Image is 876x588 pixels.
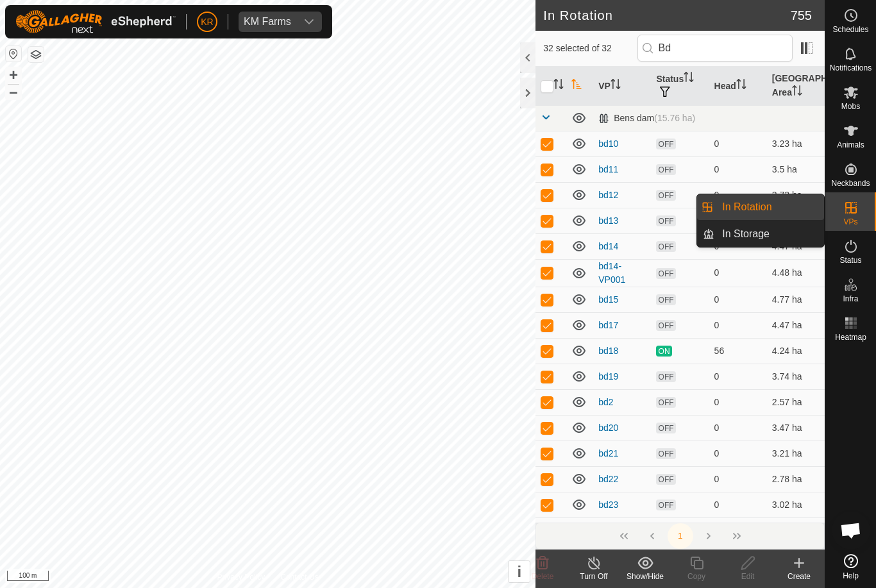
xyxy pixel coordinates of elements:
span: VPs [843,218,857,226]
a: Contact Us [280,571,318,583]
a: Privacy Policy [217,571,265,583]
span: Animals [837,141,864,149]
li: In Storage [697,221,824,247]
a: bd2 [598,397,613,407]
span: OFF [656,423,675,433]
td: 0 [709,415,767,441]
th: Status [651,67,709,106]
button: 1 [668,523,693,549]
button: + [6,67,21,83]
td: 0 [709,441,767,466]
button: Map Layers [28,47,44,62]
div: KM Farms [244,17,291,27]
span: OFF [656,268,675,279]
img: Gallagher Logo [15,10,176,33]
a: bd22 [598,474,618,484]
a: bd14 [598,241,618,251]
td: 0 [709,466,767,492]
a: bd23 [598,500,618,510]
td: 3.5 ha [767,156,825,182]
a: bd18 [598,346,618,356]
span: (15.76 ha) [654,113,695,123]
p-sorticon: Activate to sort [684,74,694,84]
span: Schedules [832,26,868,33]
button: i [509,561,530,582]
span: KR [201,15,213,29]
span: 755 [791,6,812,25]
span: OFF [656,397,675,408]
button: Reset Map [6,46,21,62]
a: bd10 [598,139,618,149]
span: Notifications [830,64,872,72]
a: In Rotation [714,194,824,220]
p-sorticon: Activate to sort [792,87,802,97]
span: OFF [656,241,675,252]
p-sorticon: Activate to sort [611,81,621,91]
td: 3.21 ha [767,441,825,466]
td: 0 [709,131,767,156]
td: 3.74 ha [767,364,825,389]
span: ON [656,346,671,357]
th: VP [593,67,651,106]
h2: In Rotation [543,8,790,23]
span: In Rotation [722,199,771,215]
span: In Storage [722,226,770,242]
div: dropdown trigger [296,12,322,32]
p-sorticon: Activate to sort [736,81,746,91]
td: 0 [709,492,767,517]
span: OFF [656,164,675,175]
a: In Storage [714,221,824,247]
li: In Rotation [697,194,824,220]
td: 2.57 ha [767,389,825,415]
span: OFF [656,474,675,485]
td: 2.78 ha [767,466,825,492]
p-sorticon: Activate to sort [553,81,564,91]
td: 0 [709,182,767,208]
span: OFF [656,294,675,305]
span: 32 selected of 32 [543,42,637,55]
td: 0 [709,517,767,543]
td: 3.73 ha [767,182,825,208]
input: Search (S) [637,35,793,62]
a: bd19 [598,371,618,382]
button: – [6,84,21,99]
span: OFF [656,320,675,331]
span: OFF [656,215,675,226]
a: bd12 [598,190,618,200]
div: Show/Hide [619,571,671,582]
span: KM Farms [239,12,296,32]
td: 0 [709,364,767,389]
th: [GEOGRAPHIC_DATA] Area [767,67,825,106]
span: Status [839,256,861,264]
span: OFF [656,500,675,510]
span: Heatmap [835,333,866,341]
td: 0 [709,287,767,312]
div: Create [773,571,825,582]
span: OFF [656,190,675,201]
td: 4.77 ha [767,287,825,312]
td: 4.24 ha [767,338,825,364]
p-sorticon: Activate to sort [571,81,582,91]
div: Turn Off [568,571,619,582]
span: OFF [656,139,675,149]
span: Mobs [841,103,860,110]
span: OFF [656,448,675,459]
a: Help [825,549,876,585]
a: bd21 [598,448,618,458]
td: 3.47 ha [767,415,825,441]
td: 4.47 ha [767,312,825,338]
td: 0 [709,259,767,287]
a: bd13 [598,215,618,226]
td: 0 [709,156,767,182]
td: 2.76 ha [767,517,825,543]
a: bd14-VP001 [598,261,625,285]
div: Copy [671,571,722,582]
span: Infra [843,295,858,303]
td: 56 [709,338,767,364]
a: bd15 [598,294,618,305]
span: Neckbands [831,180,870,187]
a: bd20 [598,423,618,433]
td: 3.23 ha [767,131,825,156]
a: bd11 [598,164,618,174]
td: 3.02 ha [767,492,825,517]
